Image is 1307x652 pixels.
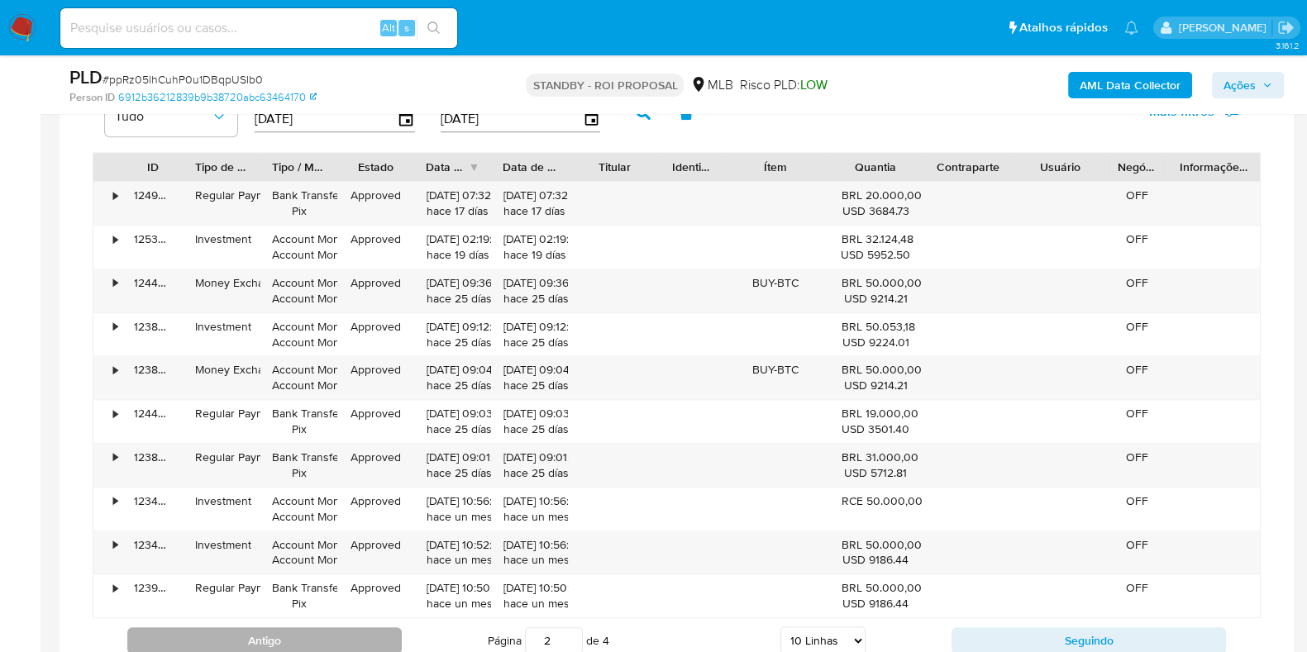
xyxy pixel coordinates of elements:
input: Pesquise usuários ou casos... [60,17,457,39]
button: AML Data Collector [1068,72,1192,98]
b: PLD [69,64,103,90]
p: STANDBY - ROI PROPOSAL [526,74,684,97]
span: Ações [1224,72,1256,98]
span: Alt [382,20,395,36]
button: search-icon [417,17,451,40]
button: Ações [1212,72,1284,98]
p: jonathan.shikay@mercadolivre.com [1178,20,1271,36]
a: 6912b36212839b9b38720abc63464170 [118,90,317,105]
span: # ppRz05lhCuhP0u1DBqpUSIb0 [103,71,263,88]
span: 3.161.2 [1275,39,1299,52]
b: Person ID [69,90,115,105]
span: s [404,20,409,36]
span: Atalhos rápidos [1019,19,1108,36]
div: MLB [690,76,732,94]
a: Sair [1277,19,1295,36]
b: AML Data Collector [1080,72,1181,98]
span: LOW [799,75,827,94]
a: Notificações [1124,21,1138,35]
span: Risco PLD: [739,76,827,94]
